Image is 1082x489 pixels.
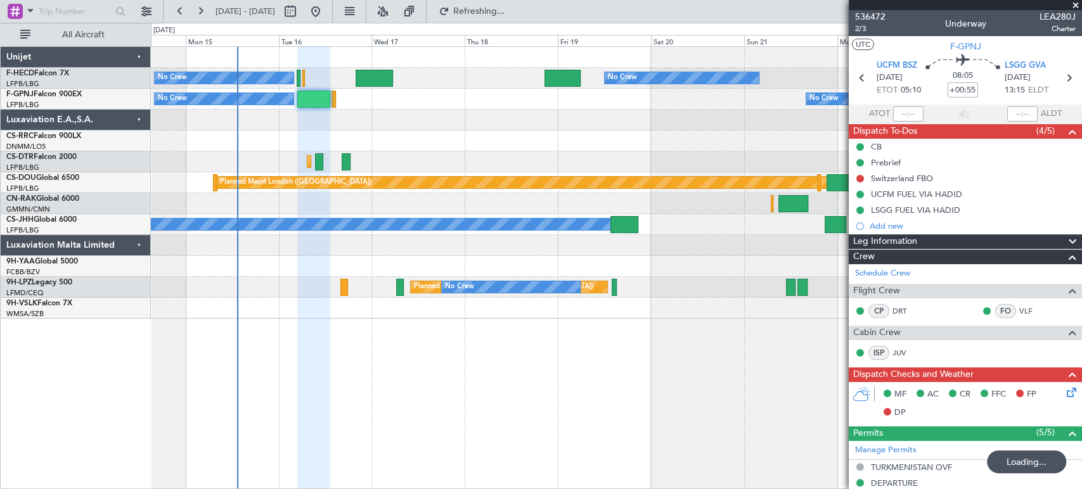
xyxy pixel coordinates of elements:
[608,68,637,87] div: No Crew
[855,444,917,457] a: Manage Permits
[6,132,34,140] span: CS-RRC
[1036,426,1055,439] span: (5/5)
[871,462,952,473] div: TURKMENISTAN OVF
[871,141,882,152] div: CB
[6,279,72,286] a: 9H-LPZLegacy 500
[892,347,921,359] a: JUV
[6,132,81,140] a: CS-RRCFalcon 900LX
[6,258,78,265] a: 9H-YAAGlobal 5000
[1005,60,1046,72] span: LSGG GVA
[991,388,1006,401] span: FFC
[871,157,901,168] div: Prebrief
[6,267,40,277] a: FCBB/BZV
[1036,124,1055,137] span: (4/5)
[153,25,175,36] div: [DATE]
[279,35,372,46] div: Tue 16
[953,70,973,82] span: 08:05
[871,189,962,200] div: UCFM FUEL VIA HADID
[6,309,44,319] a: WMSA/SZB
[853,124,917,139] span: Dispatch To-Dos
[651,35,744,46] div: Sat 20
[853,367,974,382] span: Dispatch Checks and Weather
[6,195,36,203] span: CN-RAK
[853,426,883,441] span: Permits
[6,216,77,224] a: CS-JHHGlobal 6000
[868,346,889,360] div: ISP
[6,195,79,203] a: CN-RAKGlobal 6000
[871,173,933,184] div: Switzerland FBO
[6,258,35,265] span: 9H-YAA
[216,6,275,17] span: [DATE] - [DATE]
[877,60,917,72] span: UCFM BSZ
[877,84,898,97] span: ETOT
[893,106,924,122] input: --:--
[1040,10,1076,23] span: LEA280J
[995,304,1016,318] div: FO
[6,205,50,214] a: GMMN/CMN
[855,23,886,34] span: 2/3
[6,70,69,77] a: F-HECDFalcon 7X
[371,35,465,46] div: Wed 17
[871,205,960,215] div: LSGG FUEL VIA HADID
[6,225,39,235] a: LFPB/LBG
[6,288,43,298] a: LFMD/CEQ
[852,39,874,50] button: UTC
[445,277,474,296] div: No Crew
[6,91,34,98] span: F-GPNJ
[894,388,906,401] span: MF
[877,72,903,84] span: [DATE]
[1005,72,1031,84] span: [DATE]
[6,91,82,98] a: F-GPNJFalcon 900EX
[950,40,981,53] span: F-GPNJ
[6,216,34,224] span: CS-JHH
[220,173,371,192] div: Planned Maint London ([GEOGRAPHIC_DATA])
[6,300,37,307] span: 9H-VSLK
[158,68,187,87] div: No Crew
[855,10,886,23] span: 536472
[6,300,72,307] a: 9H-VSLKFalcon 7X
[6,184,39,193] a: LFPB/LBG
[853,234,917,249] span: Leg Information
[869,108,890,120] span: ATOT
[6,79,39,89] a: LFPB/LBG
[6,153,77,161] a: CS-DTRFalcon 2000
[6,70,34,77] span: F-HECD
[894,407,906,419] span: DP
[6,153,34,161] span: CS-DTR
[871,478,918,488] div: DEPARTURE
[744,35,837,46] div: Sun 21
[558,35,651,46] div: Fri 19
[1040,23,1076,34] span: Charter
[960,388,970,401] span: CR
[853,250,875,264] span: Crew
[6,279,32,286] span: 9H-LPZ
[868,304,889,318] div: CP
[6,174,79,182] a: CS-DOUGlobal 6500
[870,220,1076,231] div: Add new
[809,89,839,108] div: No Crew
[14,25,138,45] button: All Aircraft
[433,1,509,22] button: Refreshing...
[6,174,36,182] span: CS-DOU
[465,35,558,46] div: Thu 18
[927,388,939,401] span: AC
[1019,305,1048,317] a: VLF
[6,142,46,151] a: DNMM/LOS
[945,17,986,30] div: Underway
[414,277,593,296] div: Planned [GEOGRAPHIC_DATA] ([GEOGRAPHIC_DATA])
[892,305,921,317] a: DRT
[987,450,1066,473] div: Loading...
[853,326,901,340] span: Cabin Crew
[6,100,39,110] a: LFPB/LBG
[186,35,279,46] div: Mon 15
[901,84,921,97] span: 05:10
[1028,84,1048,97] span: ELDT
[1005,84,1025,97] span: 13:15
[837,35,931,46] div: Mon 22
[6,163,39,172] a: LFPB/LBG
[853,284,900,298] span: Flight Crew
[452,7,505,16] span: Refreshing...
[39,2,112,21] input: Trip Number
[33,30,134,39] span: All Aircraft
[1027,388,1036,401] span: FP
